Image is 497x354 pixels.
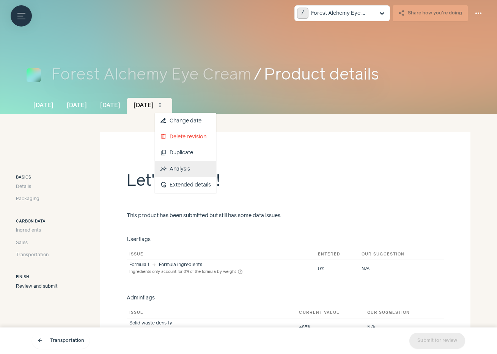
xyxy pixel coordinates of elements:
div: Solid waste density [129,321,172,326]
h2: Let's review! [127,169,444,209]
a: Packaging [16,196,58,202]
h3: Basics [16,175,58,181]
span: Details [16,183,31,190]
th: Our suggestion [365,307,436,318]
a: [DATE] [93,98,127,114]
div: [DATE] [127,98,172,114]
a: Transportation [16,252,58,258]
span: more_horiz [474,9,483,18]
span: / [254,63,261,87]
p: This product has been submitted but still has some data issues. [127,212,349,220]
div: Formula ingredients [159,263,202,267]
span: Packaging [16,196,39,202]
button: delete Delete revision [155,129,216,145]
a: Forest Alchemy Eye Cream [52,63,251,87]
div: Formula 1 [129,263,149,267]
span: Transportation [16,252,49,258]
button: more_horiz [470,5,486,21]
span: Sales [16,240,28,246]
td: 0% [315,260,359,278]
a: [DATE] [60,98,93,114]
a: admin_panel_settings Extended details [155,177,216,193]
span: drive_file_rename_outline [160,117,167,124]
th: Issue [127,307,296,318]
th: Our suggestion [359,249,436,260]
button: content_copy Duplicate [155,145,216,161]
span: admin_panel_settings [160,182,167,188]
div: Value is abnormally high compared to threshold midpoint [129,327,238,334]
h3: Finish [16,274,58,280]
th: Issue [127,249,315,260]
span: Ingredients [16,227,41,234]
a: Sales [16,240,58,246]
button: help_outline [237,269,243,276]
span: arrow_forward [152,263,156,267]
div: Ingredients only account for 0% of the formula by weight [129,269,243,276]
button: more_vert [155,100,165,111]
h3: Carbon data [16,219,58,225]
td: +85% [296,318,364,337]
img: Forest Alchemy Eye Cream [27,68,41,83]
a: Details [16,183,58,190]
th: Current value [296,307,364,318]
h3: User flags [127,236,444,244]
span: content_copy [160,149,167,156]
a: arrow_back Transportation [32,333,90,349]
a: Ingredients [16,227,58,234]
span: delete [160,133,167,140]
th: Entered [315,249,359,260]
div: N/A [367,324,433,331]
div: N/A [362,266,433,273]
span: insights [160,166,167,172]
h3: Admin flags [127,294,444,302]
span: Product details [264,63,470,87]
span: arrow_back [37,338,43,344]
span: more_vert [157,102,164,109]
a: insights Analysis [155,161,216,177]
kbd: / [297,8,309,19]
a: Review and submit [16,283,58,290]
button: drive_file_rename_outline Change date [155,113,216,129]
a: [DATE] [27,98,60,114]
